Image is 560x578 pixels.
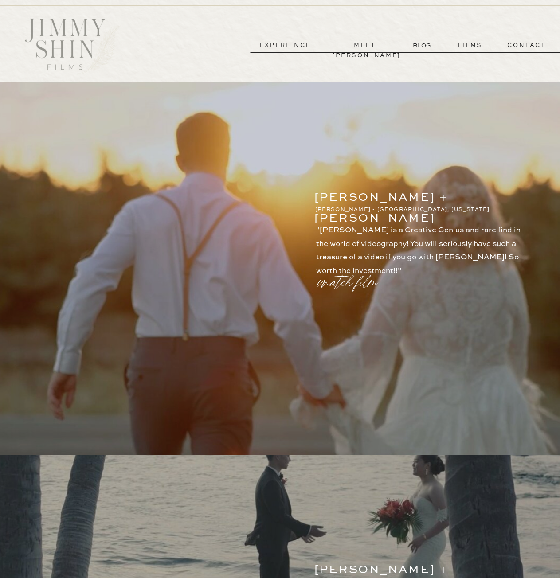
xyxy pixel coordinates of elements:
[332,40,398,51] a: meet [PERSON_NAME]
[413,41,433,50] a: BLOG
[314,560,500,572] p: [PERSON_NAME] + [PERSON_NAME]
[316,224,529,267] p: "[PERSON_NAME] is a Creative Genius and rare find in the world of videography! You will seriously...
[495,40,559,51] a: contact
[252,40,318,51] a: experience
[315,205,501,213] p: [PERSON_NAME] - [GEOGRAPHIC_DATA], [US_STATE]
[314,187,500,199] p: [PERSON_NAME] + [PERSON_NAME]
[318,260,382,294] a: watch film
[448,40,492,51] a: films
